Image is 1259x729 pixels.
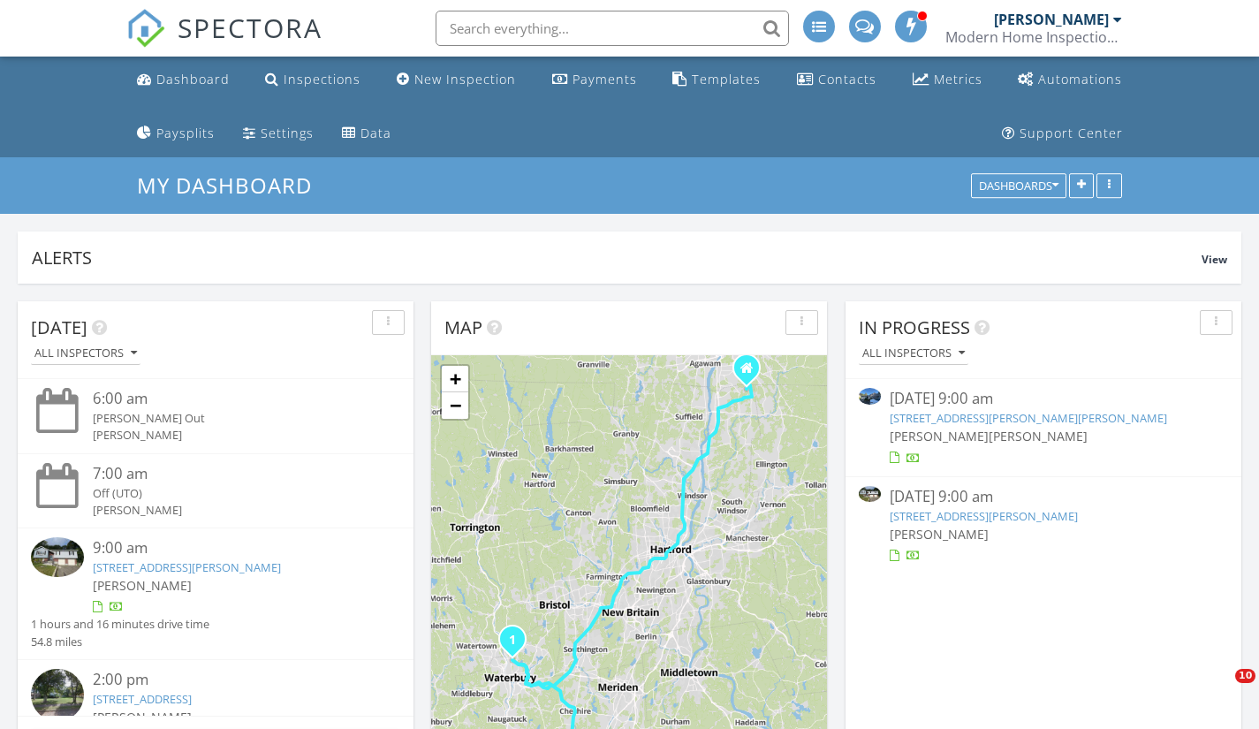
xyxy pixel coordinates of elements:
[236,118,321,150] a: Settings
[442,392,468,419] a: Zoom out
[284,71,360,87] div: Inspections
[93,502,370,519] div: [PERSON_NAME]
[890,388,1197,410] div: [DATE] 9:00 am
[390,64,523,96] a: New Inspection
[436,11,789,46] input: Search everything...
[156,125,215,141] div: Paysplits
[994,11,1109,28] div: [PERSON_NAME]
[1199,669,1241,711] iframe: Intercom live chat
[442,366,468,392] a: Zoom in
[545,64,644,96] a: Payments
[989,428,1088,444] span: [PERSON_NAME]
[862,347,965,360] div: All Inspectors
[335,118,398,150] a: Data
[692,71,761,87] div: Templates
[93,709,192,725] span: [PERSON_NAME]
[93,669,370,691] div: 2:00 pm
[665,64,768,96] a: Templates
[509,634,516,647] i: 1
[906,64,990,96] a: Metrics
[890,508,1078,524] a: [STREET_ADDRESS][PERSON_NAME]
[859,388,1228,467] a: [DATE] 9:00 am [STREET_ADDRESS][PERSON_NAME][PERSON_NAME] [PERSON_NAME][PERSON_NAME]
[790,64,884,96] a: Contacts
[1011,64,1129,96] a: Automations (Advanced)
[93,410,370,427] div: [PERSON_NAME] Out
[31,669,84,722] img: streetview
[1020,125,1123,141] div: Support Center
[859,388,881,405] img: 9354114%2Fcover_photos%2FolIKMAh6TTRBVssNfad5%2Fsmall.jpg
[890,410,1167,426] a: [STREET_ADDRESS][PERSON_NAME][PERSON_NAME]
[93,485,370,502] div: Off (UTO)
[890,486,1197,508] div: [DATE] 9:00 am
[34,347,137,360] div: All Inspectors
[178,9,322,46] span: SPECTORA
[93,463,370,485] div: 7:00 am
[32,246,1202,270] div: Alerts
[93,537,370,559] div: 9:00 am
[890,526,989,543] span: [PERSON_NAME]
[31,634,209,650] div: 54.8 miles
[747,368,757,378] div: 70 Spruceland Rd, Enfield CT 06082
[979,180,1058,193] div: Dashboards
[31,537,400,650] a: 9:00 am [STREET_ADDRESS][PERSON_NAME] [PERSON_NAME] 1 hours and 16 minutes drive time 54.8 miles
[1038,71,1122,87] div: Automations
[934,71,982,87] div: Metrics
[126,9,165,48] img: The Best Home Inspection Software - Spectora
[859,315,970,339] span: In Progress
[130,118,222,150] a: Paysplits
[93,577,192,594] span: [PERSON_NAME]
[573,71,637,87] div: Payments
[859,486,881,503] img: 9355152%2Fcover_photos%2FIBEsg0PtHZF2iQnClsbl%2Fsmall.jpg
[31,342,140,366] button: All Inspectors
[31,315,87,339] span: [DATE]
[859,486,1228,565] a: [DATE] 9:00 am [STREET_ADDRESS][PERSON_NAME] [PERSON_NAME]
[93,559,281,575] a: [STREET_ADDRESS][PERSON_NAME]
[890,428,989,444] span: [PERSON_NAME]
[1235,669,1255,683] span: 10
[818,71,876,87] div: Contacts
[414,71,516,87] div: New Inspection
[93,427,370,444] div: [PERSON_NAME]
[137,171,327,200] a: My Dashboard
[971,174,1066,199] button: Dashboards
[31,537,84,577] img: 9355152%2Fcover_photos%2FIBEsg0PtHZF2iQnClsbl%2Fsmall.jpg
[258,64,368,96] a: Inspections
[156,71,230,87] div: Dashboard
[31,616,209,633] div: 1 hours and 16 minutes drive time
[360,125,391,141] div: Data
[130,64,237,96] a: Dashboard
[93,691,192,707] a: [STREET_ADDRESS]
[261,125,314,141] div: Settings
[1202,252,1227,267] span: View
[995,118,1130,150] a: Support Center
[444,315,482,339] span: Map
[126,24,322,61] a: SPECTORA
[93,388,370,410] div: 6:00 am
[512,639,523,649] div: 40 Kenneth Circle , Waterbury , Ct 06710
[859,342,968,366] button: All Inspectors
[945,28,1122,46] div: Modern Home Inspections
